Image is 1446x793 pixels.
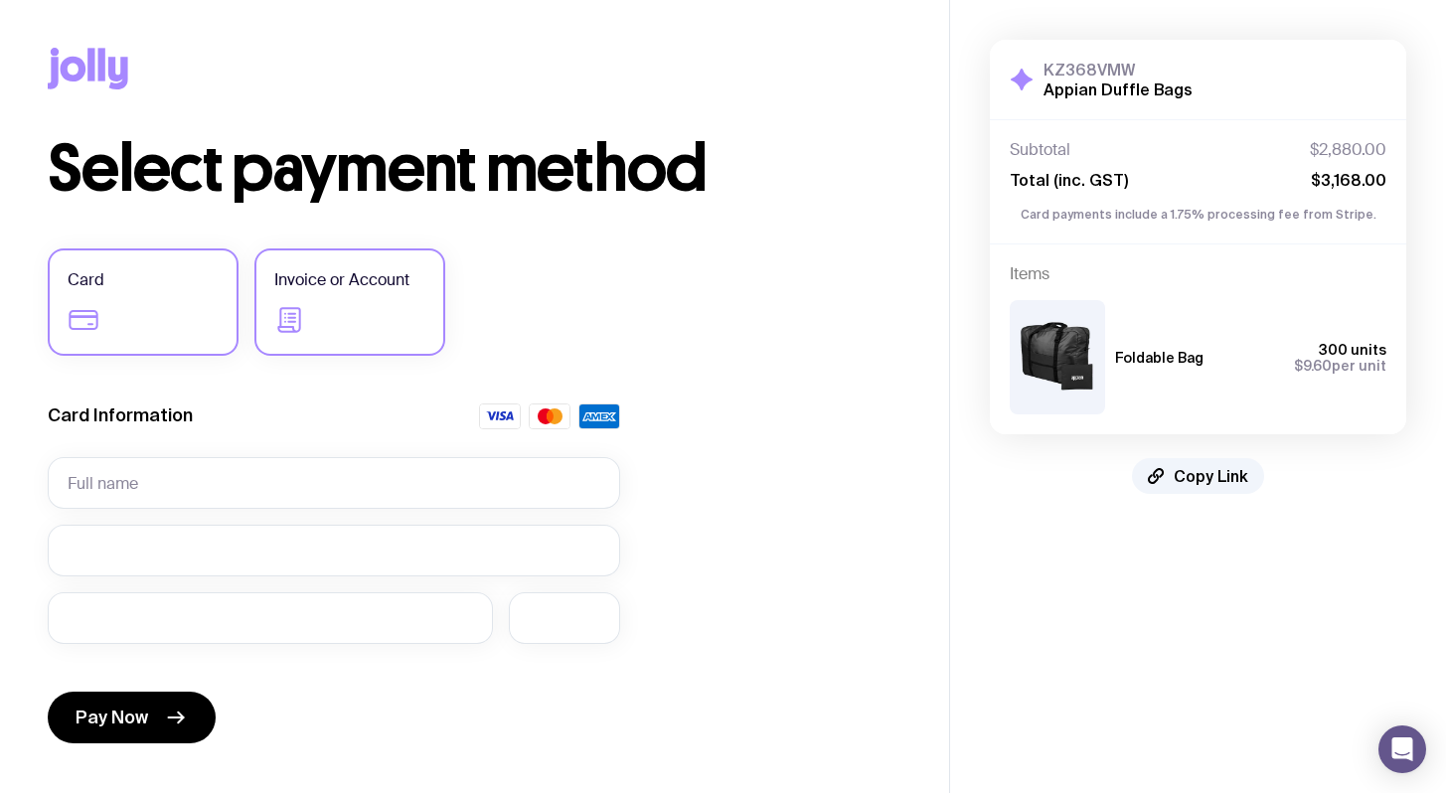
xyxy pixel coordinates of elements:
iframe: Secure card number input frame [68,541,600,559]
h2: Appian Duffle Bags [1044,79,1193,99]
h4: Items [1010,264,1386,284]
span: per unit [1294,358,1386,374]
button: Copy Link [1132,458,1264,494]
span: Invoice or Account [274,268,409,292]
p: Card payments include a 1.75% processing fee from Stripe. [1010,206,1386,224]
div: Open Intercom Messenger [1378,725,1426,773]
span: Total (inc. GST) [1010,170,1128,190]
span: $9.60 [1294,358,1332,374]
span: Pay Now [76,706,148,729]
iframe: Secure CVC input frame [529,608,600,627]
h3: Foldable Bag [1115,350,1204,366]
label: Card Information [48,403,193,427]
span: 300 units [1319,342,1386,358]
input: Full name [48,457,620,509]
iframe: Secure expiration date input frame [68,608,473,627]
span: Card [68,268,104,292]
button: Pay Now [48,692,216,743]
h1: Select payment method [48,137,901,201]
span: $3,168.00 [1311,170,1386,190]
span: Subtotal [1010,140,1070,160]
h3: KZ368VMW [1044,60,1193,79]
span: $2,880.00 [1310,140,1386,160]
span: Copy Link [1174,466,1248,486]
